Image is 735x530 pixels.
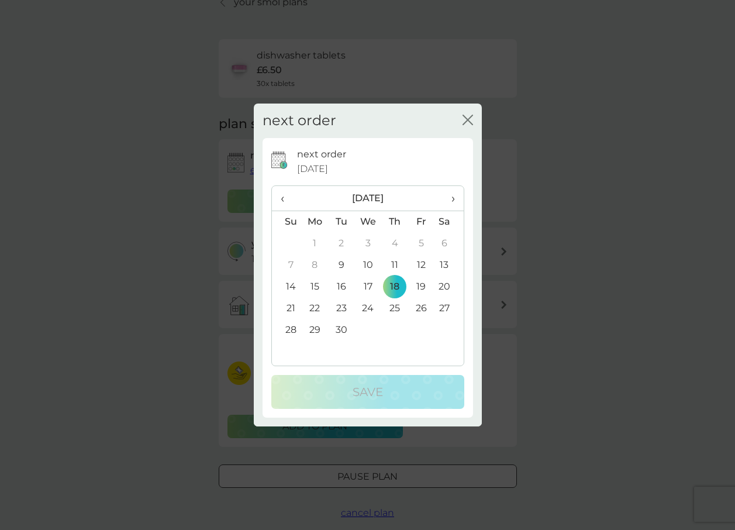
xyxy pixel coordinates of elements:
[272,298,302,319] td: 21
[408,233,434,254] td: 5
[271,375,464,409] button: Save
[328,211,354,233] th: Tu
[354,276,381,298] td: 17
[302,211,329,233] th: Mo
[463,115,473,127] button: close
[381,211,408,233] th: Th
[302,298,329,319] td: 22
[272,276,302,298] td: 14
[434,254,463,276] td: 13
[354,254,381,276] td: 10
[354,233,381,254] td: 3
[381,276,408,298] td: 18
[434,276,463,298] td: 20
[297,161,328,177] span: [DATE]
[281,186,293,211] span: ‹
[272,211,302,233] th: Su
[297,147,346,162] p: next order
[272,319,302,341] td: 28
[328,254,354,276] td: 9
[408,211,434,233] th: Fr
[408,254,434,276] td: 12
[354,211,381,233] th: We
[354,298,381,319] td: 24
[302,186,434,211] th: [DATE]
[328,298,354,319] td: 23
[302,233,329,254] td: 1
[328,276,354,298] td: 16
[434,233,463,254] td: 6
[434,298,463,319] td: 27
[408,298,434,319] td: 26
[328,319,354,341] td: 30
[443,186,454,211] span: ›
[381,233,408,254] td: 4
[302,319,329,341] td: 29
[328,233,354,254] td: 2
[353,383,383,401] p: Save
[434,211,463,233] th: Sa
[381,254,408,276] td: 11
[263,112,336,129] h2: next order
[302,254,329,276] td: 8
[408,276,434,298] td: 19
[381,298,408,319] td: 25
[302,276,329,298] td: 15
[272,254,302,276] td: 7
